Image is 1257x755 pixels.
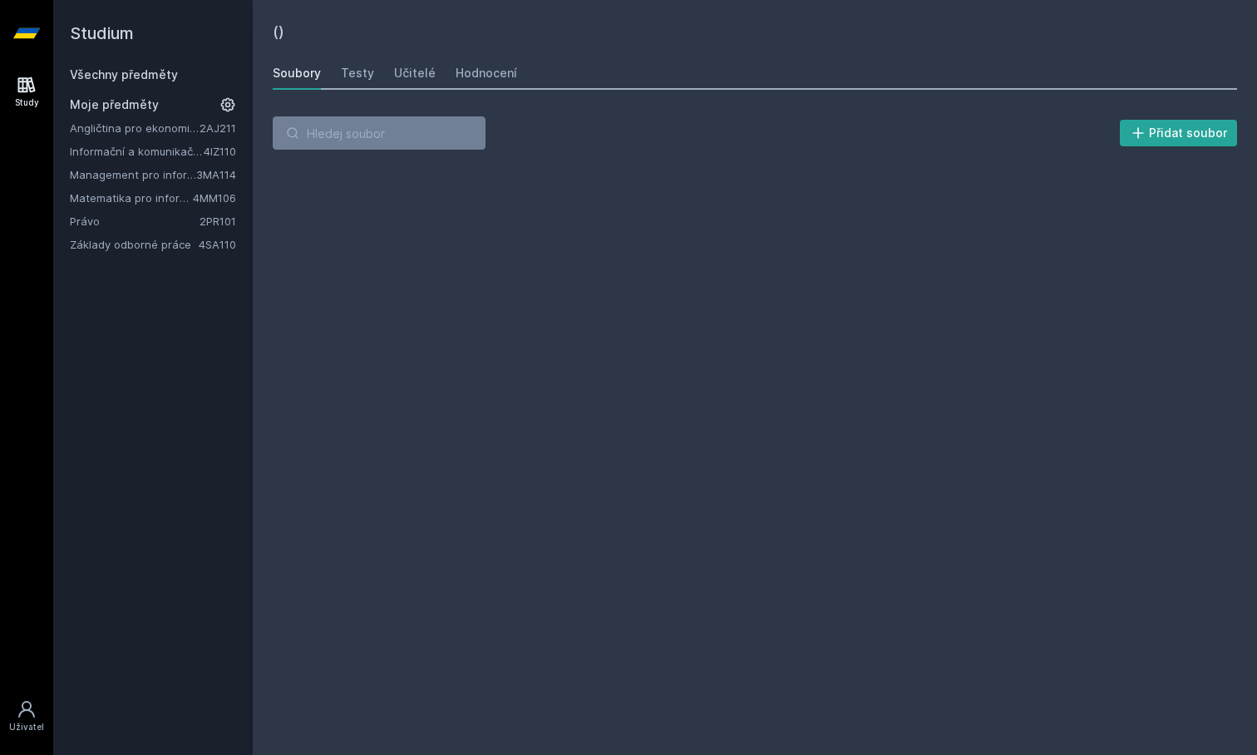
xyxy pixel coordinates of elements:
[70,213,200,229] a: Právo
[199,238,236,251] a: 4SA110
[456,65,517,81] div: Hodnocení
[70,143,204,160] a: Informační a komunikační technologie
[394,57,436,90] a: Učitelé
[70,236,199,253] a: Základy odborné práce
[3,67,50,117] a: Study
[341,57,374,90] a: Testy
[273,116,486,150] input: Hledej soubor
[394,65,436,81] div: Učitelé
[196,168,236,181] a: 3MA114
[9,721,44,733] div: Uživatel
[193,191,236,205] a: 4MM106
[273,20,1237,43] h2: ()
[70,120,200,136] a: Angličtina pro ekonomická studia 1 (B2/C1)
[15,96,39,109] div: Study
[70,166,196,183] a: Management pro informatiky a statistiky
[1120,120,1238,146] button: Přidat soubor
[204,145,236,158] a: 4IZ110
[273,65,321,81] div: Soubory
[70,190,193,206] a: Matematika pro informatiky
[3,691,50,742] a: Uživatel
[200,121,236,135] a: 2AJ211
[70,67,178,81] a: Všechny předměty
[200,215,236,228] a: 2PR101
[273,57,321,90] a: Soubory
[456,57,517,90] a: Hodnocení
[70,96,159,113] span: Moje předměty
[341,65,374,81] div: Testy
